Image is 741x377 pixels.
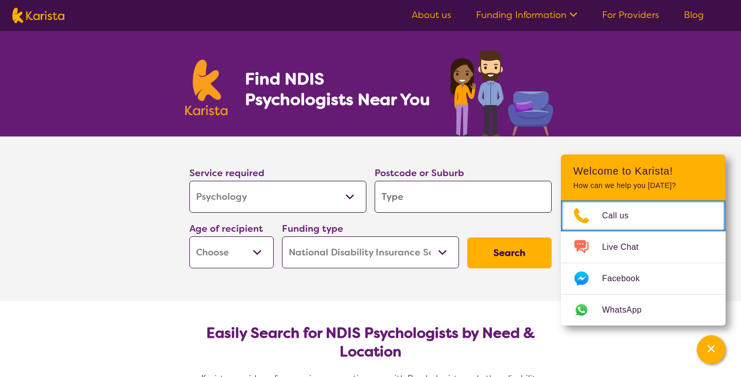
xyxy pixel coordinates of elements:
[573,181,713,190] p: How can we help you [DATE]?
[467,237,552,268] button: Search
[561,155,726,325] div: Channel Menu
[697,335,726,364] button: Channel Menu
[412,9,451,21] a: About us
[189,167,264,179] label: Service required
[185,60,227,115] img: Karista logo
[198,324,543,361] h2: Easily Search for NDIS Psychologists by Need & Location
[375,181,552,213] input: Type
[602,9,659,21] a: For Providers
[476,9,577,21] a: Funding Information
[282,222,343,235] label: Funding type
[375,167,464,179] label: Postcode or Suburb
[602,208,641,224] span: Call us
[602,239,651,255] span: Live Chat
[561,200,726,325] ul: Choose channel
[561,295,726,325] a: Web link opens in a new tab.
[573,165,713,177] h2: Welcome to Karista!
[245,68,435,110] h1: Find NDIS Psychologists Near You
[602,302,654,318] span: WhatsApp
[602,271,652,286] span: Facebook
[189,222,263,235] label: Age of recipient
[12,8,64,23] img: Karista logo
[447,46,556,136] img: psychology
[684,9,704,21] a: Blog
